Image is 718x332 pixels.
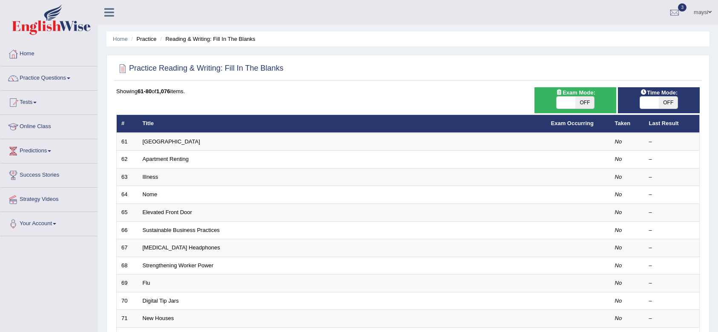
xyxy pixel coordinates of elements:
th: # [117,115,138,133]
em: No [615,262,622,269]
a: New Houses [143,315,174,321]
a: Online Class [0,115,98,136]
div: – [649,155,695,163]
td: 70 [117,292,138,310]
span: OFF [659,97,678,109]
em: No [615,315,622,321]
div: – [649,262,695,270]
a: Exam Occurring [551,120,594,126]
a: [GEOGRAPHIC_DATA] [143,138,200,145]
b: 1,076 [156,88,170,94]
span: 3 [678,3,686,11]
div: – [649,226,695,235]
a: Predictions [0,139,98,160]
b: 61-80 [138,88,152,94]
a: Your Account [0,212,98,233]
h2: Practice Reading & Writing: Fill In The Blanks [116,62,284,75]
div: – [649,173,695,181]
em: No [615,138,622,145]
a: Elevated Front Door [143,209,192,215]
a: Nome [143,191,158,197]
div: – [649,315,695,323]
a: Home [0,42,98,63]
a: Strategy Videos [0,188,98,209]
em: No [615,298,622,304]
td: 68 [117,257,138,275]
div: Showing of items. [116,87,700,95]
a: [MEDICAL_DATA] Headphones [143,244,220,251]
td: 67 [117,239,138,257]
td: 61 [117,133,138,151]
a: Practice Questions [0,66,98,88]
td: 66 [117,221,138,239]
td: 64 [117,186,138,204]
td: 65 [117,204,138,222]
em: No [615,174,622,180]
th: Title [138,115,546,133]
div: – [649,244,695,252]
a: Apartment Renting [143,156,189,162]
a: Tests [0,91,98,112]
td: 71 [117,310,138,328]
a: Strengthening Worker Power [143,262,214,269]
div: – [649,279,695,287]
div: – [649,138,695,146]
a: Illness [143,174,158,180]
em: No [615,280,622,286]
th: Last Result [644,115,700,133]
a: Sustainable Business Practices [143,227,220,233]
em: No [615,209,622,215]
span: Exam Mode: [552,88,598,97]
em: No [615,244,622,251]
li: Reading & Writing: Fill In The Blanks [158,35,255,43]
em: No [615,227,622,233]
td: 69 [117,275,138,292]
span: OFF [575,97,594,109]
td: 63 [117,168,138,186]
em: No [615,156,622,162]
th: Taken [610,115,644,133]
td: 62 [117,151,138,169]
a: Flu [143,280,150,286]
div: – [649,297,695,305]
div: – [649,209,695,217]
em: No [615,191,622,197]
span: Time Mode: [637,88,681,97]
div: – [649,191,695,199]
a: Home [113,36,128,42]
a: Digital Tip Jars [143,298,179,304]
div: Show exams occurring in exams [534,87,616,113]
li: Practice [129,35,156,43]
a: Success Stories [0,163,98,185]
